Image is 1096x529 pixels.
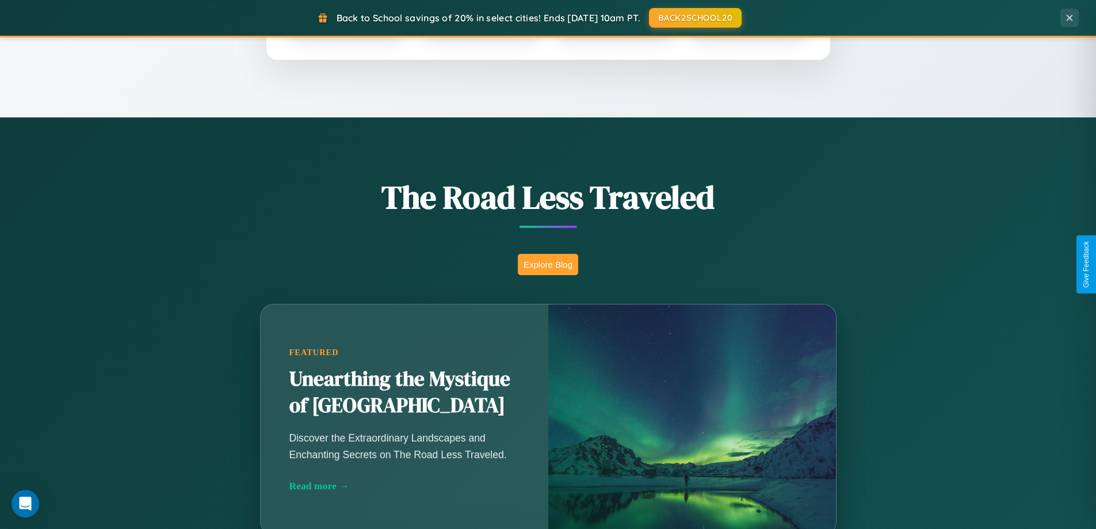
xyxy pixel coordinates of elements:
[289,348,520,357] div: Featured
[12,490,39,517] div: Open Intercom Messenger
[203,175,893,219] h1: The Road Less Traveled
[337,12,640,24] span: Back to School savings of 20% in select cities! Ends [DATE] 10am PT.
[289,430,520,462] p: Discover the Extraordinary Landscapes and Enchanting Secrets on The Road Less Traveled.
[518,254,578,275] button: Explore Blog
[289,480,520,492] div: Read more →
[1082,241,1090,288] div: Give Feedback
[289,366,520,419] h2: Unearthing the Mystique of [GEOGRAPHIC_DATA]
[649,8,742,28] button: BACK2SCHOOL20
